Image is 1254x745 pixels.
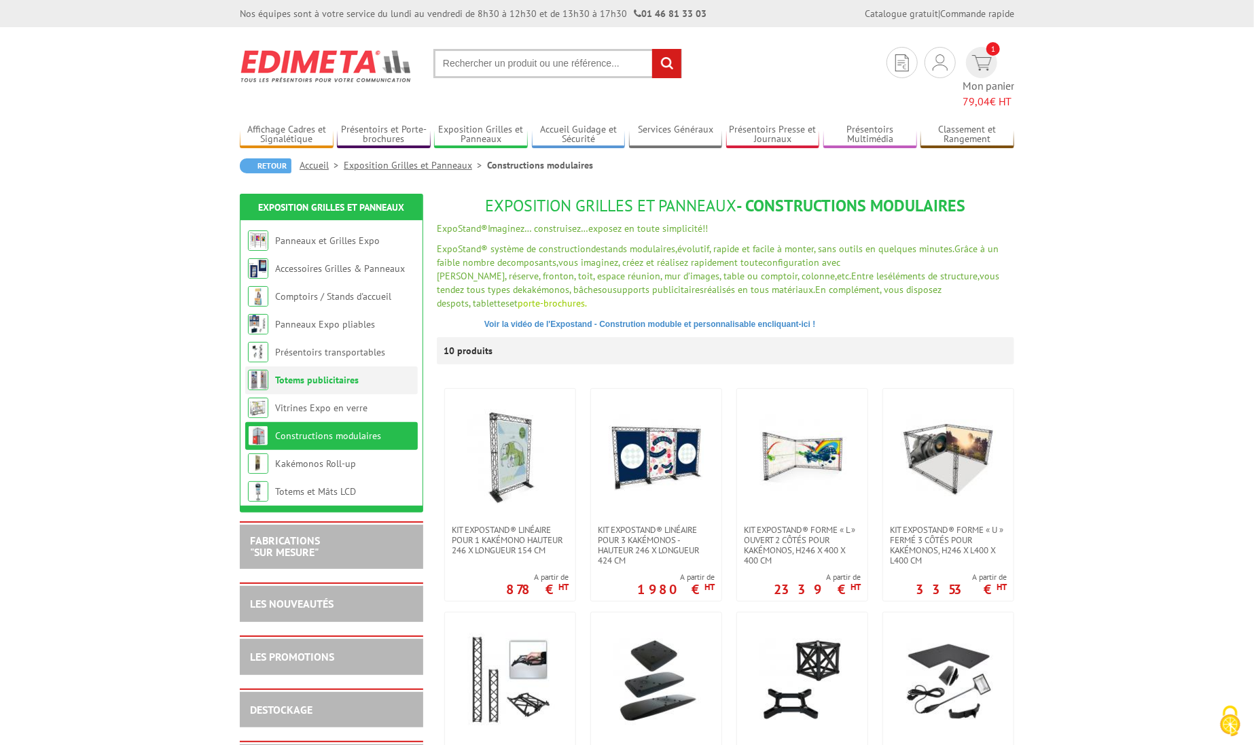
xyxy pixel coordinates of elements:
[250,534,320,559] a: FABRICATIONS"Sur Mesure"
[248,230,268,251] img: Panneaux et Grilles Expo
[664,270,721,282] font: mur d’images,
[473,297,509,309] a: tablettes
[522,283,571,296] a: kakémonos,
[518,297,587,309] a: porte-brochures.
[446,297,470,309] a: spots,
[755,409,850,504] img: Kit ExpoStand® forme « L » ouvert 2 côtés pour kakémonos, H246 x 400 x 400 cm
[558,581,569,593] sup: HT
[916,572,1007,583] span: A partir de
[920,124,1014,146] a: Classement et Rangement
[543,270,575,282] font: fronton,
[437,197,1014,215] h1: - Constructions modulaires
[602,283,613,296] span: ou
[637,585,715,593] p: 1980 €
[901,409,996,504] img: Kit ExpoStand® forme « U » fermé 3 côtés pour kakémonos, H246 x L400 x L400 cm
[484,319,815,329] a: Voir la vidéo de l'Expostand - Constrution moduble et personnalisable encliquant-ici !
[463,409,558,504] img: Kit ExpoStand® linéaire pour 1 kakémono Hauteur 246 x longueur 154 cm
[507,256,558,268] a: composants,
[637,572,715,583] span: A partir de
[895,54,909,71] img: devis rapide
[437,243,999,268] span: Grâce à un faible nombre de
[986,42,1000,56] span: 1
[275,457,356,470] a: Kakémonos Roll-up
[634,7,706,20] strong: 01 46 81 33 03
[248,453,268,474] img: Kakémonos Roll-up
[442,243,488,255] a: xpoStand®
[275,235,380,247] a: Panneaux et Grilles Expo
[487,158,593,172] li: Constructions modulaires
[300,159,344,171] a: Accueil
[486,195,737,216] span: Exposition Grilles et Panneaux
[933,54,948,71] img: devis rapide
[488,222,708,235] font: Imaginez… construisez…
[591,243,601,255] span: de
[963,78,1014,109] span: Mon panier
[883,525,1014,566] a: Kit ExpoStand® forme « U » fermé 3 côtés pour kakémonos, H246 x L400 x L400 cm
[250,703,312,716] a: DESTOCKAGE
[337,124,431,146] a: Présentoirs et Porte-brochures
[437,270,999,296] span: vous tendez tous types de
[433,49,682,78] input: Rechercher un produit ou une référence...
[532,124,626,146] a: Accueil Guidage et Sécurité
[609,633,704,728] img: Bases / Socles pour ExpoStand® - abs anthracite noir
[704,283,815,296] span: réalisés en tous matériaux.
[755,633,850,728] img: Connecteurs et Cubes pour ExpoStand® - abs composite et renforcé aluminium
[888,270,980,282] a: éléments de structure,
[259,201,405,213] a: Exposition Grilles et Panneaux
[588,222,702,235] a: exposez en toute simplicité
[250,650,334,663] a: LES PROMOTIONS
[490,243,591,255] a: système de construction
[702,222,708,235] font: !!
[963,94,990,108] span: 79,04
[609,409,704,504] img: Kit ExpoStand® linéaire pour 3 kakémonos - Hauteur 246 x longueur 424 cm
[344,159,487,171] a: Exposition Grilles et Panneaux
[737,525,867,566] a: Kit ExpoStand® forme « L » ouvert 2 côtés pour kakémonos, H246 x 400 x 400 cm
[509,270,540,282] a: réserve,
[509,297,518,309] span: et
[437,222,488,235] font: ExpoStand®
[248,426,268,446] img: Constructions modulaires
[275,430,381,442] a: Constructions modulaires
[445,525,575,555] a: Kit ExpoStand® linéaire pour 1 kakémono Hauteur 246 x longueur 154 cm
[629,124,723,146] a: Services Généraux
[452,525,569,555] span: Kit ExpoStand® linéaire pour 1 kakémono Hauteur 246 x longueur 154 cm
[851,270,888,282] span: Entre les
[275,374,359,386] a: Totems publicitaires
[275,402,368,414] a: Vitrines Expo en verre
[591,525,721,566] a: Kit ExpoStand® linéaire pour 3 kakémonos - Hauteur 246 x longueur 424 cm
[598,525,715,566] span: Kit ExpoStand® linéaire pour 3 kakémonos - Hauteur 246 x longueur 424 cm
[573,283,602,296] a: bâches
[437,256,840,282] font: configuration avec [PERSON_NAME],
[901,633,996,728] img: Spots et Étagères pour ExpoStand®
[558,256,763,268] span: vous imaginez, créez et réalisez rapidement toute
[890,525,1007,566] span: Kit ExpoStand® forme « U » fermé 3 côtés pour kakémonos, H246 x L400 x L400 cm
[275,346,385,358] a: Présentoirs transportables
[652,49,681,78] input: rechercher
[484,319,768,329] span: Voir la vidéo de l'Expostand - Constrution moduble et personnalisable en
[578,270,594,282] font: toit,
[275,485,356,498] a: Totems et Mâts LCD
[248,286,268,307] img: Comptoirs / Stands d'accueil
[774,572,861,583] span: A partir de
[972,55,992,71] img: devis rapide
[963,47,1014,109] a: devis rapide 1 Mon panier 79,04€ HT
[865,7,1014,20] div: |
[704,581,715,593] sup: HT
[865,7,938,20] a: Catalogue gratuit
[444,337,495,364] p: 10 produits
[437,243,442,255] span: E
[1213,704,1247,738] img: Cookies (fenêtre modale)
[506,572,569,583] span: A partir de
[744,525,861,566] span: Kit ExpoStand® forme « L » ouvert 2 côtés pour kakémonos, H246 x 400 x 400 cm
[597,270,662,282] font: espace réunion,
[248,481,268,502] img: Totems et Mâts LCD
